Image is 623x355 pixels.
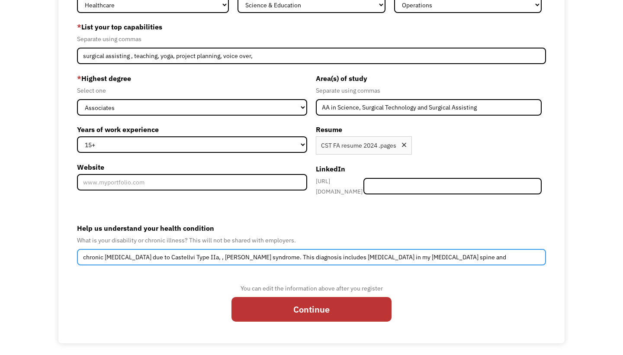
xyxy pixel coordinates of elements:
[316,162,542,176] label: LinkedIn
[231,283,392,294] div: You can edit the information above after you register
[77,71,307,85] label: Highest degree
[77,235,546,245] div: What is your disability or chronic illness? This will not be shared with employers.
[77,221,546,235] label: Help us understand your health condition
[77,174,307,190] input: www.myportfolio.com
[77,48,546,64] input: Videography, photography, accounting
[77,249,546,265] input: Deafness, Depression, Diabetes
[316,99,542,116] input: Anthropology, Education
[77,123,307,136] label: Years of work experience
[316,85,542,96] div: Separate using commas
[77,20,546,34] label: List your top capabilities
[77,160,307,174] label: Website
[316,71,542,85] label: Area(s) of study
[316,123,542,136] label: Resume
[321,140,396,151] div: CST FA resume 2024 .pages
[401,142,408,151] div: Remove file
[77,85,307,96] div: Select one
[231,297,392,322] input: Continue
[316,176,363,197] div: [URL][DOMAIN_NAME]
[77,34,546,44] div: Separate using commas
